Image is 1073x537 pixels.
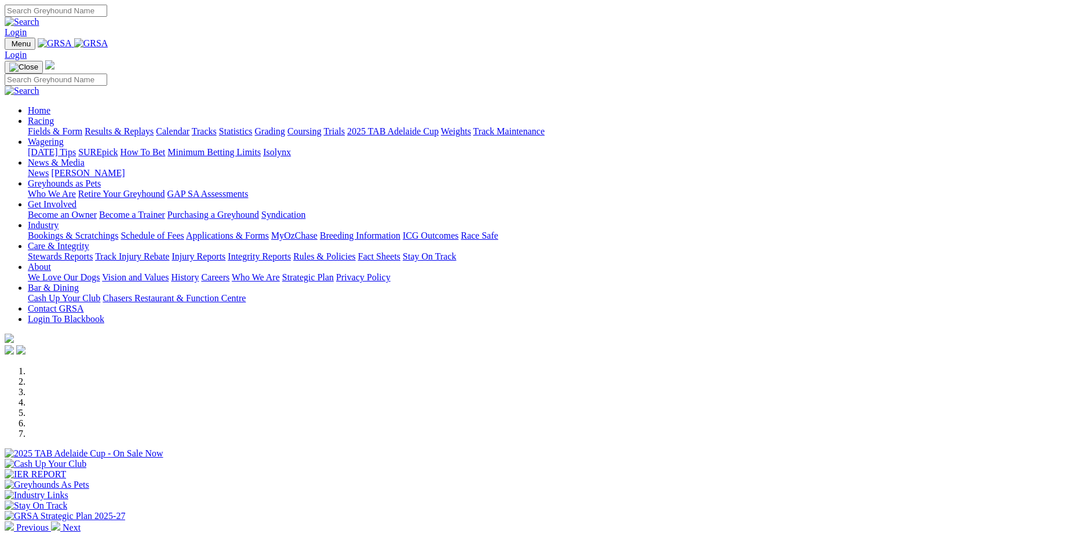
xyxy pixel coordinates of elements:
img: GRSA Strategic Plan 2025-27 [5,511,125,521]
span: Next [63,523,81,532]
a: Wagering [28,137,64,147]
input: Search [5,74,107,86]
a: News & Media [28,158,85,167]
a: Previous [5,523,51,532]
a: Strategic Plan [282,272,334,282]
div: News & Media [28,168,1068,178]
a: [PERSON_NAME] [51,168,125,178]
img: chevron-left-pager-white.svg [5,521,14,531]
a: Applications & Forms [186,231,269,240]
a: Contact GRSA [28,304,83,313]
img: GRSA [74,38,108,49]
img: 2025 TAB Adelaide Cup - On Sale Now [5,448,163,459]
a: Become an Owner [28,210,97,220]
img: chevron-right-pager-white.svg [51,521,60,531]
a: Stay On Track [403,251,456,261]
img: Search [5,17,39,27]
a: Who We Are [232,272,280,282]
a: Become a Trainer [99,210,165,220]
a: Isolynx [263,147,291,157]
a: Results & Replays [85,126,154,136]
button: Toggle navigation [5,38,35,50]
a: Minimum Betting Limits [167,147,261,157]
a: Schedule of Fees [121,231,184,240]
a: MyOzChase [271,231,317,240]
a: Syndication [261,210,305,220]
a: Grading [255,126,285,136]
a: Login [5,27,27,37]
button: Toggle navigation [5,61,43,74]
img: logo-grsa-white.png [45,60,54,70]
a: Injury Reports [171,251,225,261]
a: About [28,262,51,272]
a: Privacy Policy [336,272,390,282]
img: twitter.svg [16,345,25,355]
div: Greyhounds as Pets [28,189,1068,199]
img: Search [5,86,39,96]
img: Greyhounds As Pets [5,480,89,490]
img: logo-grsa-white.png [5,334,14,343]
img: Stay On Track [5,501,67,511]
img: GRSA [38,38,72,49]
a: 2025 TAB Adelaide Cup [347,126,439,136]
a: Login [5,50,27,60]
img: Close [9,63,38,72]
a: How To Bet [121,147,166,157]
div: Wagering [28,147,1068,158]
a: Stewards Reports [28,251,93,261]
a: Get Involved [28,199,76,209]
a: Care & Integrity [28,241,89,251]
a: Weights [441,126,471,136]
a: Cash Up Your Club [28,293,100,303]
a: We Love Our Dogs [28,272,100,282]
a: Coursing [287,126,322,136]
a: Racing [28,116,54,126]
a: Statistics [219,126,253,136]
a: Who We Are [28,189,76,199]
a: Track Maintenance [473,126,545,136]
a: Trials [323,126,345,136]
a: Next [51,523,81,532]
div: Industry [28,231,1068,241]
a: Fields & Form [28,126,82,136]
a: Greyhounds as Pets [28,178,101,188]
a: History [171,272,199,282]
a: SUREpick [78,147,118,157]
a: Home [28,105,50,115]
img: Industry Links [5,490,68,501]
a: Careers [201,272,229,282]
div: Care & Integrity [28,251,1068,262]
a: Calendar [156,126,189,136]
a: [DATE] Tips [28,147,76,157]
div: Racing [28,126,1068,137]
a: Industry [28,220,59,230]
a: Bar & Dining [28,283,79,293]
a: Bookings & Scratchings [28,231,118,240]
a: Login To Blackbook [28,314,104,324]
img: IER REPORT [5,469,66,480]
div: Bar & Dining [28,293,1068,304]
a: News [28,168,49,178]
span: Menu [12,39,31,48]
a: GAP SA Assessments [167,189,249,199]
a: Track Injury Rebate [95,251,169,261]
a: Race Safe [461,231,498,240]
a: Fact Sheets [358,251,400,261]
input: Search [5,5,107,17]
a: Breeding Information [320,231,400,240]
a: Chasers Restaurant & Function Centre [103,293,246,303]
a: Tracks [192,126,217,136]
a: Integrity Reports [228,251,291,261]
img: facebook.svg [5,345,14,355]
a: Purchasing a Greyhound [167,210,259,220]
a: Retire Your Greyhound [78,189,165,199]
a: ICG Outcomes [403,231,458,240]
span: Previous [16,523,49,532]
a: Vision and Values [102,272,169,282]
div: Get Involved [28,210,1068,220]
div: About [28,272,1068,283]
a: Rules & Policies [293,251,356,261]
img: Cash Up Your Club [5,459,86,469]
